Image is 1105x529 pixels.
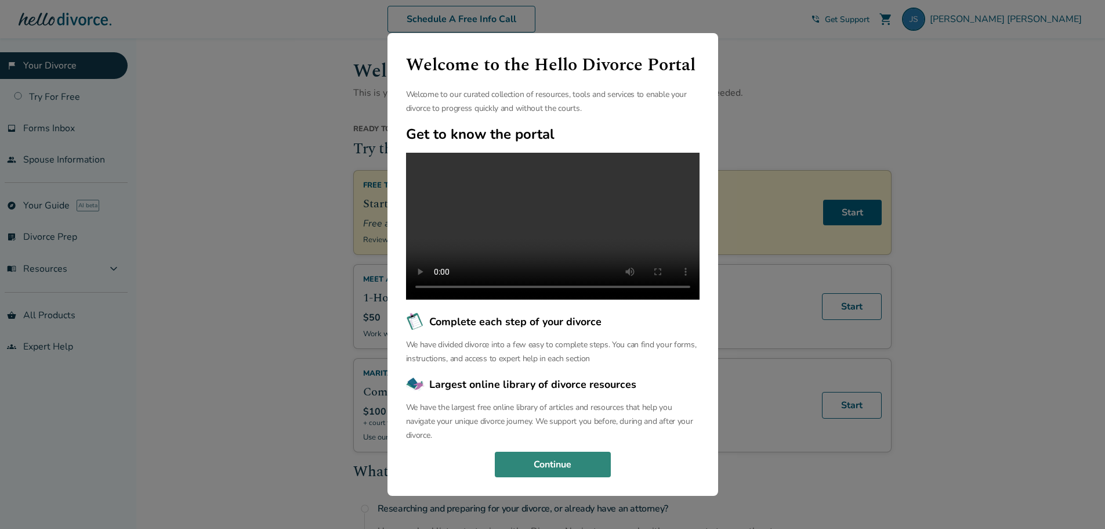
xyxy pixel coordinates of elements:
h1: Welcome to the Hello Divorce Portal [406,52,700,78]
img: Largest online library of divorce resources [406,375,425,394]
iframe: Chat Widget [1047,473,1105,529]
span: Largest online library of divorce resources [429,377,636,392]
p: We have the largest free online library of articles and resources that help you navigate your uni... [406,401,700,442]
img: Complete each step of your divorce [406,312,425,331]
p: We have divided divorce into a few easy to complete steps. You can find your forms, instructions,... [406,338,700,366]
h2: Get to know the portal [406,125,700,143]
span: Complete each step of your divorce [429,314,602,329]
p: Welcome to our curated collection of resources, tools and services to enable your divorce to prog... [406,88,700,116]
button: Continue [495,452,611,477]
